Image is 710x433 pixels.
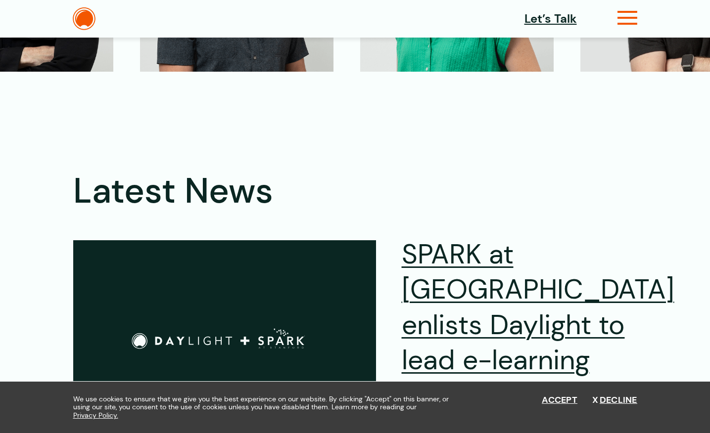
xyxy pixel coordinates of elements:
button: Decline [592,395,637,406]
a: Privacy Policy. [73,411,118,420]
h2: SPARK at [GEOGRAPHIC_DATA] enlists Daylight to lead e-learning transformation [402,237,674,414]
img: The Daylight Studio Logo [73,7,95,30]
span: We use cookies to ensure that we give you the best experience on our website. By clicking "Accept... [73,395,457,420]
a: Let’s Talk [524,10,577,28]
div: Latest News [73,171,273,212]
button: Accept [542,395,577,406]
